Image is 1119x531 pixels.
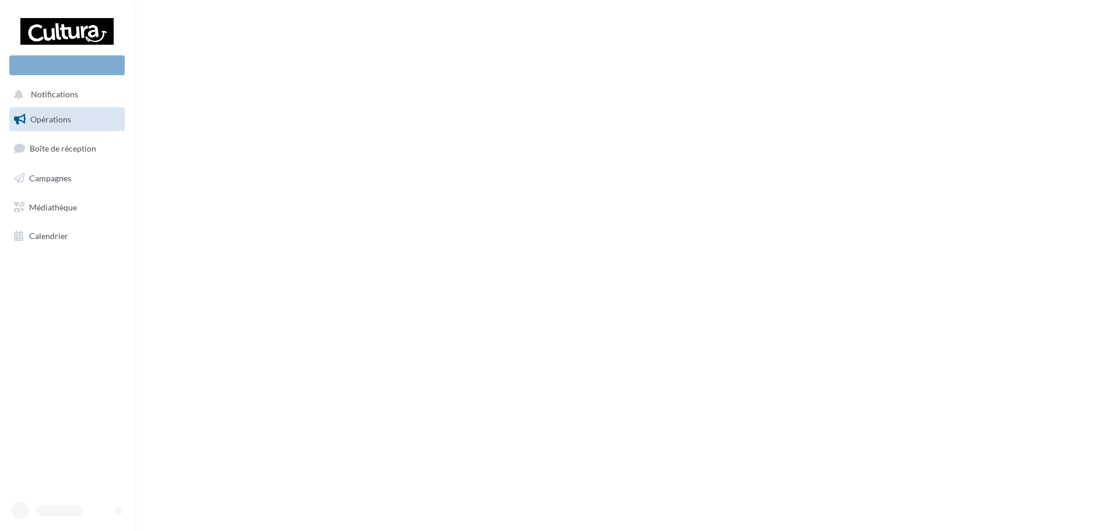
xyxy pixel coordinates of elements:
span: Boîte de réception [30,143,96,153]
span: Calendrier [29,231,68,241]
span: Notifications [31,90,78,100]
a: Opérations [7,107,127,132]
div: Nouvelle campagne [9,55,125,75]
a: Médiathèque [7,195,127,220]
a: Boîte de réception [7,136,127,161]
a: Campagnes [7,166,127,191]
a: Calendrier [7,224,127,248]
span: Campagnes [29,173,71,183]
span: Opérations [30,114,71,124]
span: Médiathèque [29,202,77,212]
